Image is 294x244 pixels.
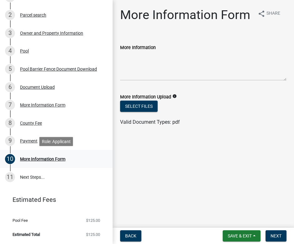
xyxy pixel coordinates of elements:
[120,7,250,22] h1: More Information Form
[120,230,141,242] button: Back
[5,46,15,56] div: 4
[120,95,171,99] label: More Information Upload
[20,13,46,17] div: Parcel search
[223,230,261,242] button: Save & Exit
[5,193,103,206] a: Estimated Fees
[5,136,15,146] div: 9
[120,46,156,50] label: More Information
[5,64,15,74] div: 5
[258,10,265,17] i: share
[13,218,28,222] span: Pool Fee
[20,103,65,107] div: More Information Form
[228,233,252,238] span: Save & Exit
[5,154,15,164] div: 10
[20,157,65,161] div: More Information Form
[172,94,177,98] i: info
[20,139,38,143] div: Payment
[39,137,73,146] div: Role: Applicant
[5,82,15,92] div: 6
[20,85,55,89] div: Document Upload
[5,10,15,20] div: 2
[266,230,286,242] button: Next
[20,67,97,71] div: Pool Barrier Fence Document Download
[86,218,100,222] span: $125.00
[5,28,15,38] div: 3
[253,7,285,20] button: shareShare
[20,31,83,35] div: Owner and Property Information
[86,232,100,237] span: $125.00
[20,49,29,53] div: Pool
[125,233,136,238] span: Back
[5,118,15,128] div: 8
[271,233,281,238] span: Next
[5,172,15,182] div: 11
[20,121,42,125] div: County Fee
[13,232,40,237] span: Estimated Total
[120,119,180,125] span: Valid Document Types: pdf
[266,10,280,17] span: Share
[120,101,158,112] button: Select files
[5,100,15,110] div: 7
